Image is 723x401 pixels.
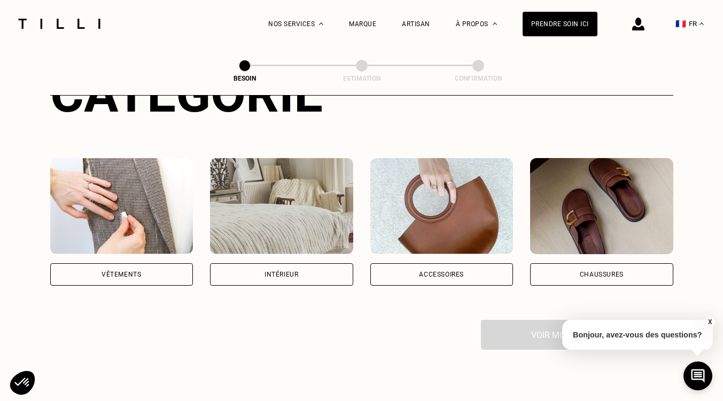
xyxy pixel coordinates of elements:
span: 🇫🇷 [675,19,686,29]
div: Besoin [191,75,298,82]
img: Accessoires [370,158,514,254]
img: Menu déroulant à propos [493,22,497,25]
div: Intérieur [265,271,298,278]
img: Logo du service de couturière Tilli [14,19,104,29]
div: Accessoires [419,271,464,278]
button: X [704,316,715,328]
div: Chaussures [580,271,624,278]
img: Menu déroulant [319,22,323,25]
img: icône connexion [632,18,644,30]
p: Bonjour, avez-vous des questions? [562,320,713,350]
a: Marque [349,20,376,28]
div: Confirmation [425,75,532,82]
a: Prendre soin ici [523,12,597,36]
img: Vêtements [50,158,193,254]
div: Vêtements [102,271,141,278]
a: Artisan [402,20,430,28]
div: Estimation [308,75,415,82]
img: Chaussures [530,158,673,254]
img: menu déroulant [699,22,704,25]
img: Intérieur [210,158,353,254]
